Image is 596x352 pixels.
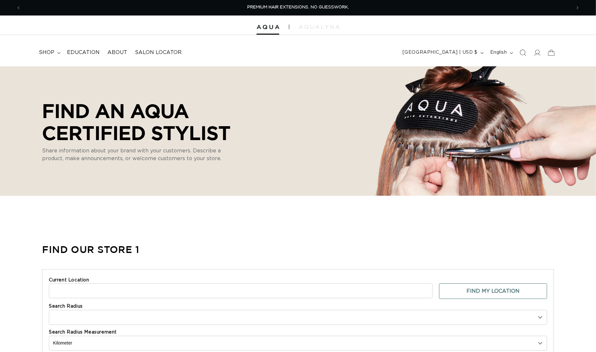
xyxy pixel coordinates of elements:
button: Previous announcement [11,2,26,14]
p: Share information about your brand with your customers. Describe a product, make announcements, o... [42,147,230,162]
summary: Search [516,46,530,60]
span: PREMIUM HAIR EXTENSIONS. NO GUESSWORK. [247,5,349,9]
span: [GEOGRAPHIC_DATA] | USD $ [403,49,478,56]
span: shop [39,49,54,56]
label: Search Radius [49,303,547,310]
a: About [104,45,131,60]
button: [GEOGRAPHIC_DATA] | USD $ [399,47,486,59]
span: About [107,49,127,56]
span: Education [67,49,100,56]
button: English [486,47,516,59]
span: English [490,49,507,56]
img: aqualyna.com [299,25,339,29]
button: Next announcement [570,2,585,14]
a: Education [63,45,104,60]
button: Find My Location [439,283,547,299]
summary: shop [35,45,63,60]
span: Salon Locator [135,49,182,56]
h1: Find Our Store 1 [42,243,139,256]
img: Aqua Hair Extensions [257,25,279,29]
p: Find an AQUA Certified Stylist [42,100,239,144]
label: Current Location [49,277,547,284]
a: Salon Locator [131,45,185,60]
label: Search Radius Measurement [49,329,547,336]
